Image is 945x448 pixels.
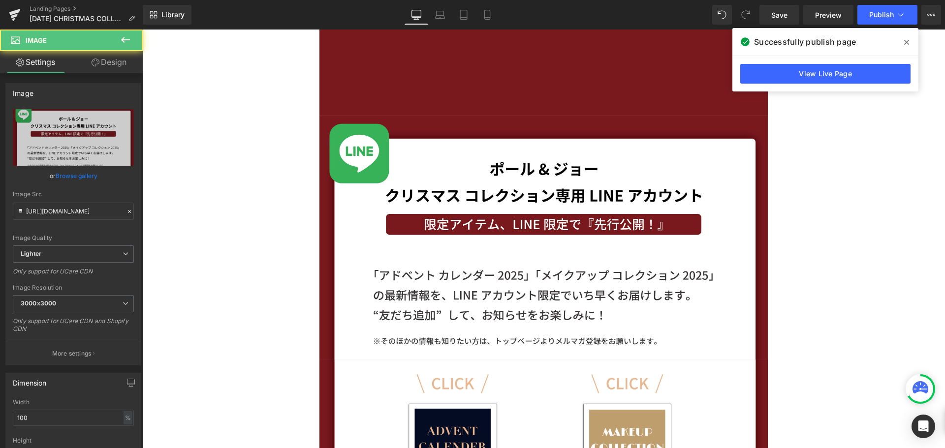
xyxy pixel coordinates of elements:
a: Browse gallery [56,167,97,184]
button: Undo [712,5,732,25]
span: Save [771,10,787,20]
div: Image Quality [13,235,134,241]
button: More [921,5,941,25]
a: Mobile [475,5,499,25]
b: 3000x3000 [21,299,56,307]
span: Library [161,10,185,19]
span: Publish [869,11,894,19]
div: Dimension [13,373,47,387]
button: Redo [736,5,756,25]
div: Image [13,84,33,97]
a: Design [73,51,145,73]
div: Open Intercom Messenger [912,415,935,438]
span: Successfully publish page [754,36,856,48]
a: Tablet [452,5,475,25]
button: More settings [6,342,141,365]
span: Image [26,36,47,44]
div: Only support for UCare CDN and Shopify CDN [13,317,134,339]
input: auto [13,410,134,426]
button: Publish [857,5,917,25]
a: Desktop [405,5,428,25]
span: Preview [815,10,842,20]
a: New Library [143,5,191,25]
div: % [124,411,132,424]
p: More settings [52,349,92,358]
a: Laptop [428,5,452,25]
div: Image Resolution [13,284,134,291]
div: Height [13,437,134,444]
span: [DATE] CHRISTMAS COLLECTION一覧 [30,15,124,23]
div: Width [13,399,134,406]
a: View Live Page [740,64,911,84]
a: Landing Pages [30,5,143,13]
b: Lighter [21,250,41,257]
a: Preview [803,5,853,25]
div: Image Src [13,191,134,198]
input: Link [13,203,134,220]
div: Only support for UCare CDN [13,268,134,282]
div: or [13,171,134,181]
